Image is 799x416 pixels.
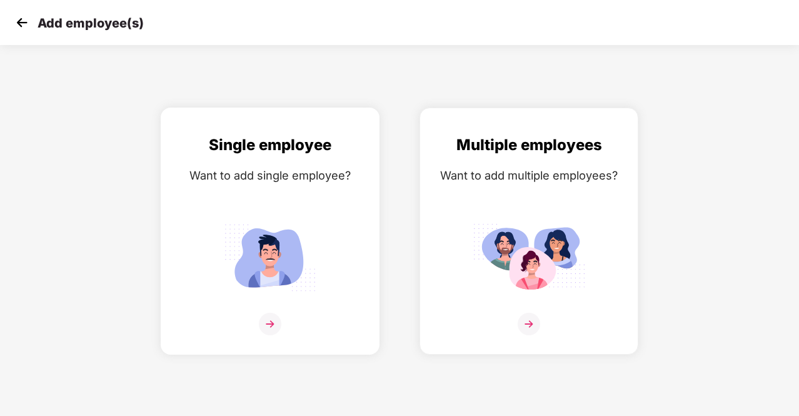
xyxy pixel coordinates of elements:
img: svg+xml;base64,PHN2ZyB4bWxucz0iaHR0cDovL3d3dy53My5vcmcvMjAwMC9zdmciIHdpZHRoPSIzNiIgaGVpZ2h0PSIzNi... [518,313,540,335]
p: Add employee(s) [38,16,144,31]
img: svg+xml;base64,PHN2ZyB4bWxucz0iaHR0cDovL3d3dy53My5vcmcvMjAwMC9zdmciIGlkPSJTaW5nbGVfZW1wbG95ZWUiIH... [214,218,326,297]
img: svg+xml;base64,PHN2ZyB4bWxucz0iaHR0cDovL3d3dy53My5vcmcvMjAwMC9zdmciIHdpZHRoPSIzMCIgaGVpZ2h0PSIzMC... [13,13,31,32]
img: svg+xml;base64,PHN2ZyB4bWxucz0iaHR0cDovL3d3dy53My5vcmcvMjAwMC9zdmciIGlkPSJNdWx0aXBsZV9lbXBsb3llZS... [473,218,585,297]
img: svg+xml;base64,PHN2ZyB4bWxucz0iaHR0cDovL3d3dy53My5vcmcvMjAwMC9zdmciIHdpZHRoPSIzNiIgaGVpZ2h0PSIzNi... [259,313,281,335]
div: Want to add multiple employees? [433,166,625,185]
div: Multiple employees [433,133,625,157]
div: Single employee [174,133,366,157]
div: Want to add single employee? [174,166,366,185]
